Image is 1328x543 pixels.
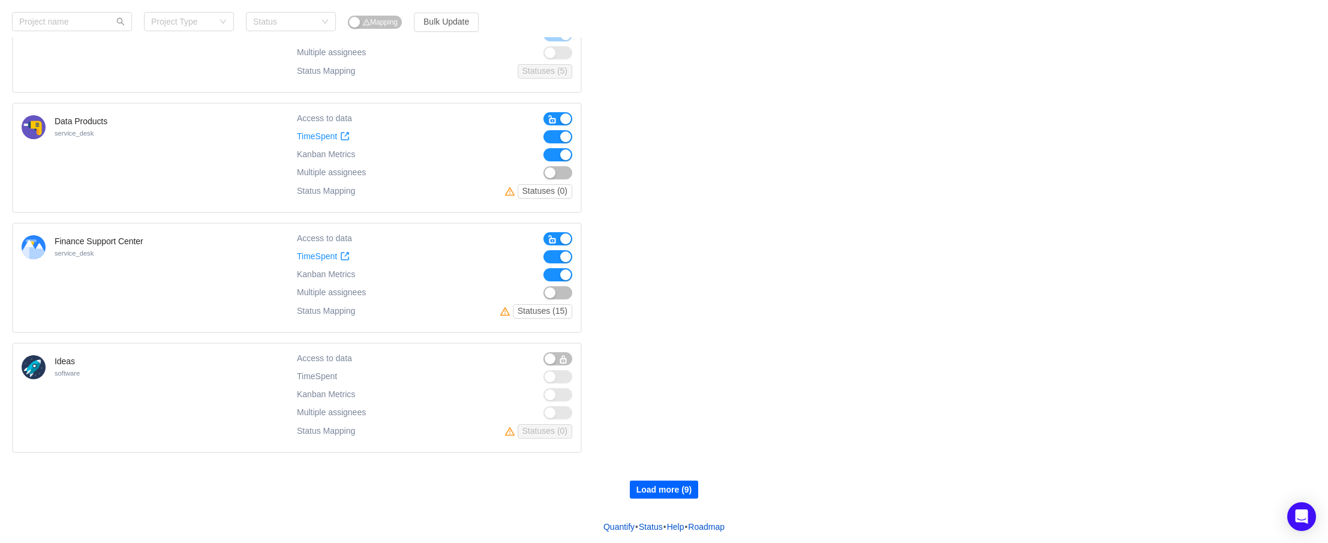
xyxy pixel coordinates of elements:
a: Roadmap [687,518,725,536]
span: Kanban Metrics [297,149,355,159]
small: software [55,370,80,377]
span: TimeSpent [297,371,337,382]
span: • [684,522,687,532]
span: Multiple assignees [297,287,366,298]
span: Kanban Metrics [297,389,355,399]
i: icon: down [322,18,329,26]
i: icon: warning [500,307,513,316]
button: Statuses (0) [518,184,572,199]
i: icon: down [220,18,227,26]
div: Project Type [151,16,214,28]
i: icon: search [116,17,125,26]
div: Open Intercom Messenger [1287,502,1316,531]
span: • [635,522,638,532]
div: Status Mapping [297,304,355,319]
h4: Finance Support Center [55,235,143,247]
button: Load more (9) [630,481,699,499]
div: Status Mapping [297,184,355,199]
img: 10893 [22,115,46,139]
a: Status [638,518,663,536]
span: Multiple assignees [297,47,366,58]
img: 10011 [22,355,46,379]
small: service_desk [55,130,94,137]
span: Kanban Metrics [297,269,355,279]
h4: Ideas [55,355,80,367]
a: Quantify [603,518,635,536]
a: Help [666,518,685,536]
div: Status Mapping [297,64,355,79]
div: Status Mapping [297,424,355,439]
i: icon: warning [505,187,518,196]
span: Mapping [363,18,398,26]
span: TimeSpent [297,131,337,142]
span: TimeSpent [297,251,337,262]
a: TimeSpent [297,131,350,142]
h4: Data Products [55,115,107,127]
span: • [663,522,666,532]
div: Access to data [297,232,352,245]
i: icon: warning [363,19,370,26]
span: Multiple assignees [297,167,366,178]
img: 10899 [22,235,46,259]
small: service_desk [55,250,94,257]
a: TimeSpent [297,251,350,262]
i: icon: warning [505,427,518,436]
div: Access to data [297,352,352,365]
button: Statuses (15) [513,304,572,319]
div: Access to data [297,112,352,125]
button: Bulk Update [414,13,479,32]
div: Status [253,16,316,28]
input: Project name [12,12,132,31]
span: Multiple assignees [297,407,366,418]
